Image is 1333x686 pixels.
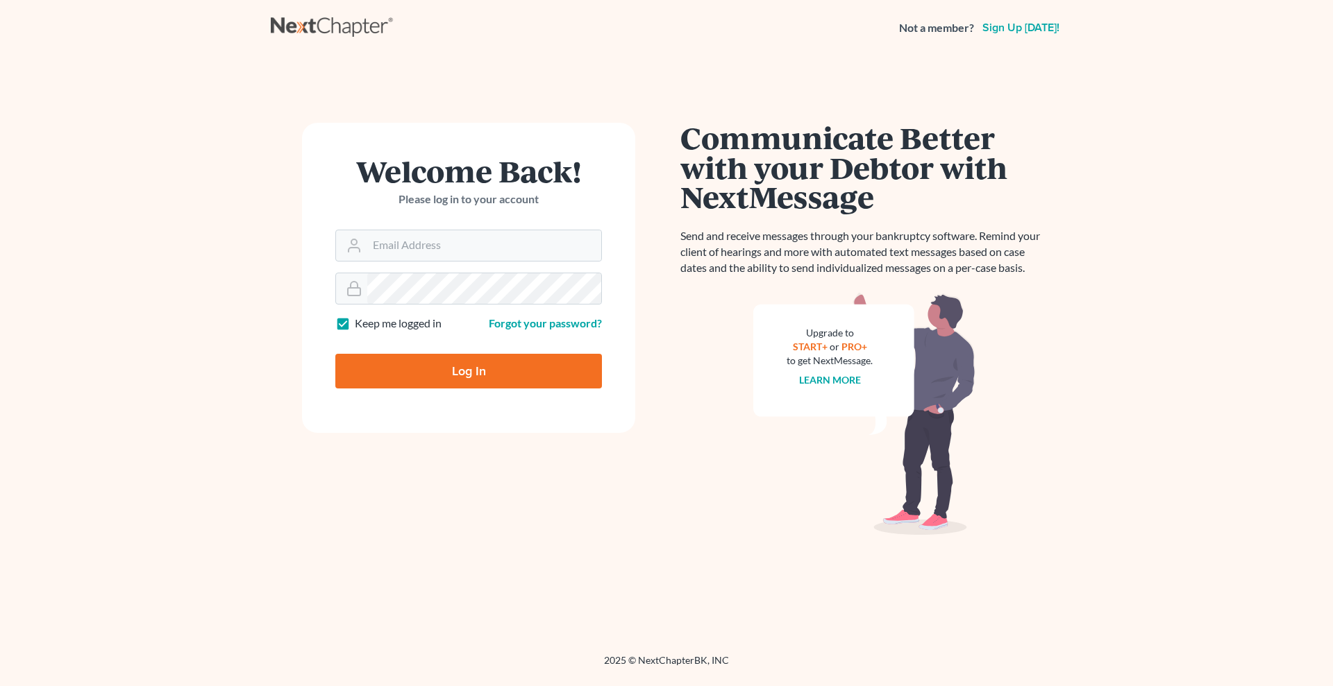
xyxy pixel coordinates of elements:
[841,341,867,352] a: PRO+
[899,20,974,36] strong: Not a member?
[793,341,828,352] a: START+
[799,374,861,386] a: Learn more
[787,326,873,340] div: Upgrade to
[335,191,602,207] p: Please log in to your account
[335,354,602,388] input: Log In
[680,228,1048,276] p: Send and receive messages through your bankruptcy software. Remind your client of hearings and mo...
[271,653,1062,678] div: 2025 © NextChapterBK, INC
[489,316,602,329] a: Forgot your password?
[980,22,1062,33] a: Sign up [DATE]!
[355,316,442,332] label: Keep me logged in
[830,341,839,352] span: or
[680,123,1048,212] h1: Communicate Better with your Debtor with NextMessage
[335,156,602,186] h1: Welcome Back!
[787,354,873,368] div: to get NextMessage.
[753,293,975,535] img: nextmessage_bg-59042aed3d76b12b5cd301f8e5b87938c9018125f34e5fa2b7a6b67550977c72.svg
[367,230,601,261] input: Email Address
